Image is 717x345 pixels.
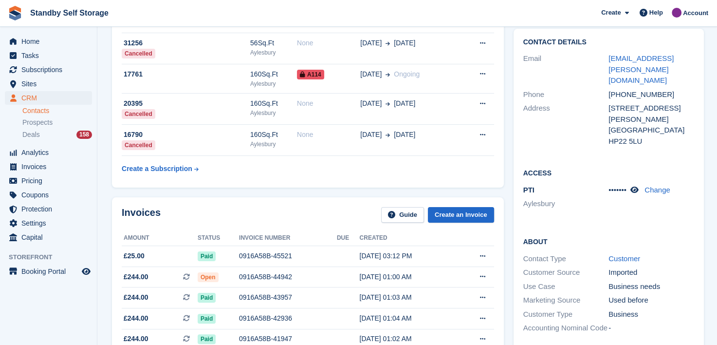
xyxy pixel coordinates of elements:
a: menu [5,146,92,159]
div: 31256 [122,38,250,48]
div: Business needs [608,281,694,292]
div: 160Sq.Ft [250,98,297,109]
div: 20395 [122,98,250,109]
span: Home [21,35,80,48]
th: Amount [122,230,198,246]
span: [DATE] [394,38,415,48]
a: Change [644,186,670,194]
span: [DATE] [360,69,382,79]
a: Customer [608,254,640,263]
span: CRM [21,91,80,105]
h2: About [523,236,694,246]
div: Aylesbury [250,109,297,117]
span: Analytics [21,146,80,159]
div: [PERSON_NAME] [608,114,694,125]
div: [PHONE_NUMBER] [608,89,694,100]
div: [DATE] 01:04 AM [360,313,457,324]
a: Prospects [22,117,92,128]
div: Cancelled [122,140,155,150]
span: Paid [198,314,216,324]
div: [DATE] 01:00 AM [360,272,457,282]
div: [STREET_ADDRESS] [608,103,694,114]
a: menu [5,174,92,188]
span: Ongoing [394,70,420,78]
span: £244.00 [124,334,148,344]
div: Aylesbury [250,140,297,149]
a: Standby Self Storage [26,5,112,21]
div: 17761 [122,69,250,79]
div: 16790 [122,130,250,140]
span: Storefront [9,252,97,262]
span: [DATE] [360,98,382,109]
div: [DATE] 03:12 PM [360,251,457,261]
span: Tasks [21,49,80,62]
span: £244.00 [124,292,148,303]
div: Contact Type [523,253,609,265]
a: menu [5,91,92,105]
div: Aylesbury [250,79,297,88]
span: Create [601,8,621,18]
div: 56Sq.Ft [250,38,297,48]
th: Invoice number [239,230,337,246]
span: Open [198,272,219,282]
th: Due [337,230,360,246]
a: menu [5,160,92,173]
a: menu [5,35,92,48]
div: 160Sq.Ft [250,130,297,140]
span: £25.00 [124,251,145,261]
div: Email [523,53,609,86]
span: £244.00 [124,272,148,282]
div: Imported [608,267,694,278]
h2: Access [523,168,694,177]
div: [GEOGRAPHIC_DATA] [608,125,694,136]
a: menu [5,230,92,244]
div: Use Case [523,281,609,292]
a: Create an Invoice [428,207,494,223]
div: Create a Subscription [122,164,192,174]
div: Phone [523,89,609,100]
div: 160Sq.Ft [250,69,297,79]
div: 0916A58B-44942 [239,272,337,282]
li: Aylesbury [523,198,609,210]
div: Customer Type [523,309,609,320]
div: Business [608,309,694,320]
a: menu [5,188,92,202]
div: [DATE] 01:02 AM [360,334,457,344]
div: [DATE] 01:03 AM [360,292,457,303]
div: HP22 5LU [608,136,694,147]
span: ••••••• [608,186,626,194]
span: Paid [198,293,216,303]
div: Marketing Source [523,295,609,306]
div: Cancelled [122,109,155,119]
a: menu [5,216,92,230]
a: Contacts [22,106,92,115]
div: 0916A58B-42936 [239,313,337,324]
a: menu [5,63,92,77]
div: Cancelled [122,49,155,58]
div: 0916A58B-41947 [239,334,337,344]
span: Paid [198,251,216,261]
span: PTI [523,186,534,194]
span: Settings [21,216,80,230]
span: [DATE] [360,38,382,48]
span: Paid [198,334,216,344]
h2: Invoices [122,207,161,223]
img: Sue Ford [672,8,681,18]
div: 158 [76,131,92,139]
span: [DATE] [360,130,382,140]
span: Coupons [21,188,80,202]
span: Help [649,8,663,18]
div: None [297,98,360,109]
span: Protection [21,202,80,216]
div: 0916A58B-43957 [239,292,337,303]
span: Deals [22,130,40,139]
span: Prospects [22,118,53,127]
a: menu [5,49,92,62]
span: £244.00 [124,313,148,324]
div: None [297,130,360,140]
h2: Contact Details [523,38,694,46]
a: menu [5,202,92,216]
a: Deals 158 [22,130,92,140]
span: Invoices [21,160,80,173]
span: [DATE] [394,130,415,140]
